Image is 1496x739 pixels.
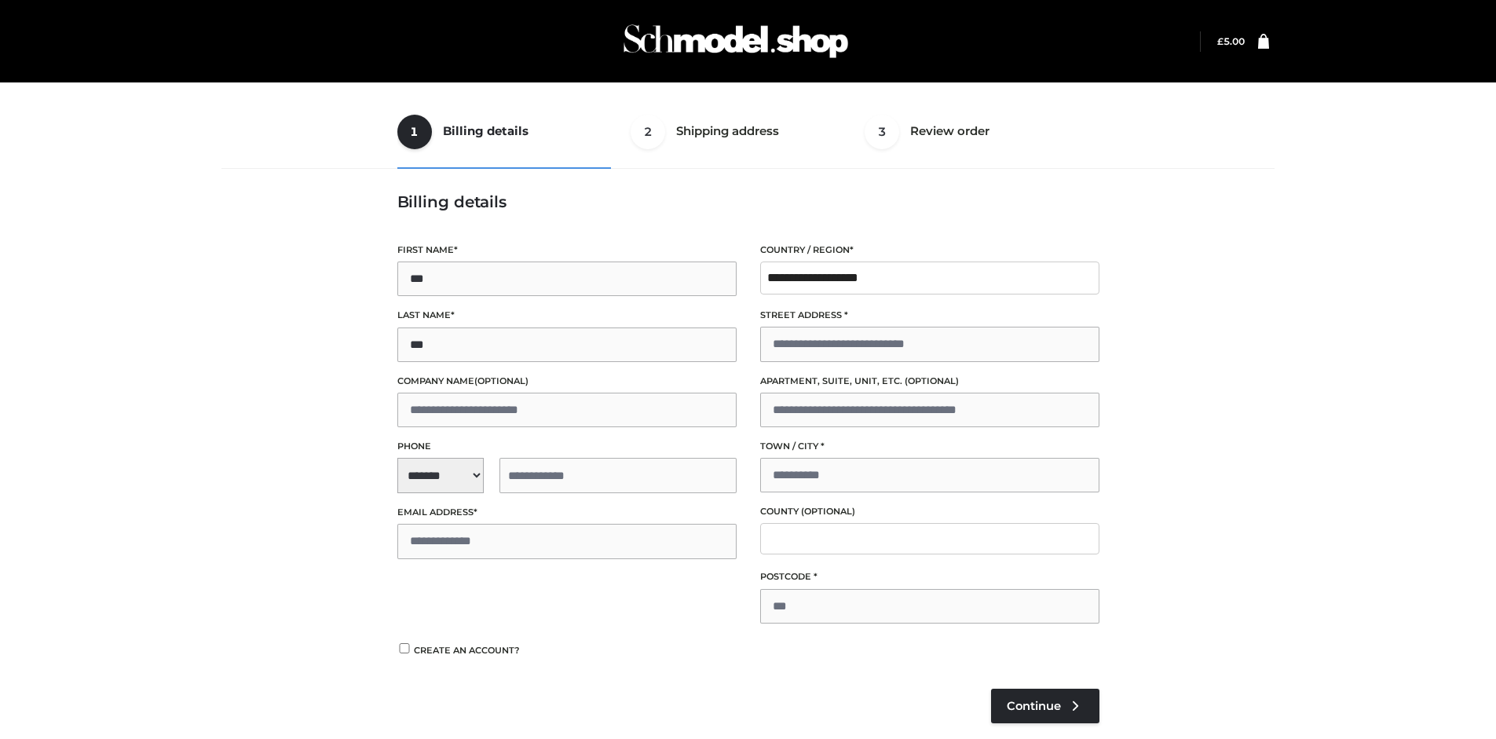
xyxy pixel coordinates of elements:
[397,374,737,389] label: Company name
[397,505,737,520] label: Email address
[905,375,959,386] span: (optional)
[397,192,1099,211] h3: Billing details
[474,375,529,386] span: (optional)
[760,439,1099,454] label: Town / City
[1007,699,1061,713] span: Continue
[760,504,1099,519] label: County
[397,439,737,454] label: Phone
[760,308,1099,323] label: Street address
[618,10,854,72] img: Schmodel Admin 964
[397,243,737,258] label: First name
[397,643,411,653] input: Create an account?
[1217,35,1245,47] bdi: 5.00
[1217,35,1224,47] span: £
[397,308,737,323] label: Last name
[760,374,1099,389] label: Apartment, suite, unit, etc.
[760,243,1099,258] label: Country / Region
[1217,35,1245,47] a: £5.00
[760,569,1099,584] label: Postcode
[414,645,520,656] span: Create an account?
[801,506,855,517] span: (optional)
[991,689,1099,723] a: Continue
